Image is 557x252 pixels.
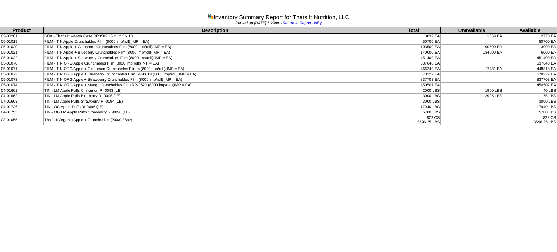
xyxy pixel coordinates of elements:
[0,104,44,110] td: 04-01726
[0,27,44,34] th: Product
[0,99,44,104] td: 04-01663
[387,83,441,88] td: 450507 EA
[44,34,387,39] td: BOX - That's It Master Case RP0589 15 x 12.5 x 10
[387,110,441,115] td: 5780 LBS
[44,72,387,77] td: FILM - TIN ORG Apple + Blueberry Crunchables Film RP-0619 (8000 imp/roll)(IMP = EA)
[0,110,44,115] td: 04-01755
[387,66,441,72] td: 466249 EA
[441,50,503,55] td: 134000 EA
[441,27,503,34] th: Unavailable
[503,55,557,61] td: 451400 EA
[0,39,44,45] td: 05-01019
[387,55,441,61] td: 451400 EA
[503,27,557,34] th: Available
[44,50,387,55] td: FILM - TIN Apple + Blueberry Crunchables Film (8000 imp/roll)(IMP = EA)
[387,99,441,104] td: 3000 LBS
[503,39,557,45] td: 50700 EA
[503,94,557,99] td: 75 LBS
[441,94,503,99] td: 2925 LBS
[387,115,441,125] td: 822 CS 3596.25 LBS
[441,45,503,50] td: 90500 EA
[208,13,214,19] img: graph.gif
[0,55,44,61] td: 05-01022
[387,45,441,50] td: 103500 EA
[44,94,387,99] td: TIN - LM Apple Puffs Blueberry RI-0095 (LB)
[44,61,387,66] td: FILM - TIN ORG Apple Crunchables Film (8000 imp/roll)(IMP = EA)
[44,115,387,125] td: That's It Organic Apple + Crunchables (200/0.35oz)
[282,21,322,25] a: Return to Report Utility
[503,110,557,115] td: 5780 LBS
[44,99,387,104] td: TIN - LM Apple Puffs Strawberry RI-0094 (LB)
[441,88,503,94] td: 1960 LBS
[0,61,44,66] td: 05-01070
[44,110,387,115] td: TIN - OG LM Apple Puffs Strawberry RI-0098 (LB)
[387,34,441,39] td: 3839 EA
[387,39,441,45] td: 50700 EA
[44,45,387,50] td: FILM - TIN Apple + Cinnamon Crunchables Film (8000 imp/roll)(IMP = EA)
[387,72,441,77] td: 678227 EA
[0,66,44,72] td: 05-01071
[503,34,557,39] td: 2770 EA
[44,66,387,72] td: FILM - TIN ORG Apple + Cinnamon Crunchables Filmm (8000 imp/roll)(IMP = EA)
[0,115,44,125] td: 03-01055
[44,104,387,110] td: TIN - OG Apple Puffs RI-0096 (LB)
[44,39,387,45] td: FILM - TIN Apple Crunchables Film (8000 imp/roll)(IMP = EA)
[503,104,557,110] td: 17940 LBS
[387,27,441,34] th: Total
[0,94,44,99] td: 04-01662
[387,50,441,55] td: 140000 EA
[0,50,44,55] td: 05-01021
[503,45,557,50] td: 13000 EA
[387,104,441,110] td: 17940 LBS
[0,88,44,94] td: 04-01661
[0,77,44,83] td: 05-01073
[44,55,387,61] td: FILM - TIN Apple + Strawberry Crunchables Film (8000 imp/roll)(IMP = EA)
[387,77,441,83] td: 837703 EA
[387,61,441,66] td: 637648 EA
[0,45,44,50] td: 05-01020
[441,34,503,39] td: 1069 EA
[0,83,44,88] td: 05-01074
[0,72,44,77] td: 05-01072
[44,77,387,83] td: FILM - TIN ORG Apple + Strawberry Crunchables Film (8000 imp/roll)(IMP = EA)
[44,88,387,94] td: TIN - LM Apple Puffs Cinnamon RI-0093 (LB)
[441,66,503,72] td: 17431 EA
[503,115,557,125] td: 822 CS 3596.25 LBS
[503,61,557,66] td: 637648 EA
[503,72,557,77] td: 678227 EA
[503,88,557,94] td: 40 LBS
[387,88,441,94] td: 2000 LBS
[503,66,557,72] td: 448818 EA
[0,34,44,39] td: 02-00261
[387,94,441,99] td: 3000 LBS
[503,99,557,104] td: 3000 LBS
[503,50,557,55] td: 6000 EA
[44,27,387,34] th: Description
[44,83,387,88] td: FILM - TIN ORG Apple + Mango Crunchables Film RP-0620 (8000 imp/roll)(IMP = EA)
[503,77,557,83] td: 837703 EA
[503,83,557,88] td: 450507 EA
